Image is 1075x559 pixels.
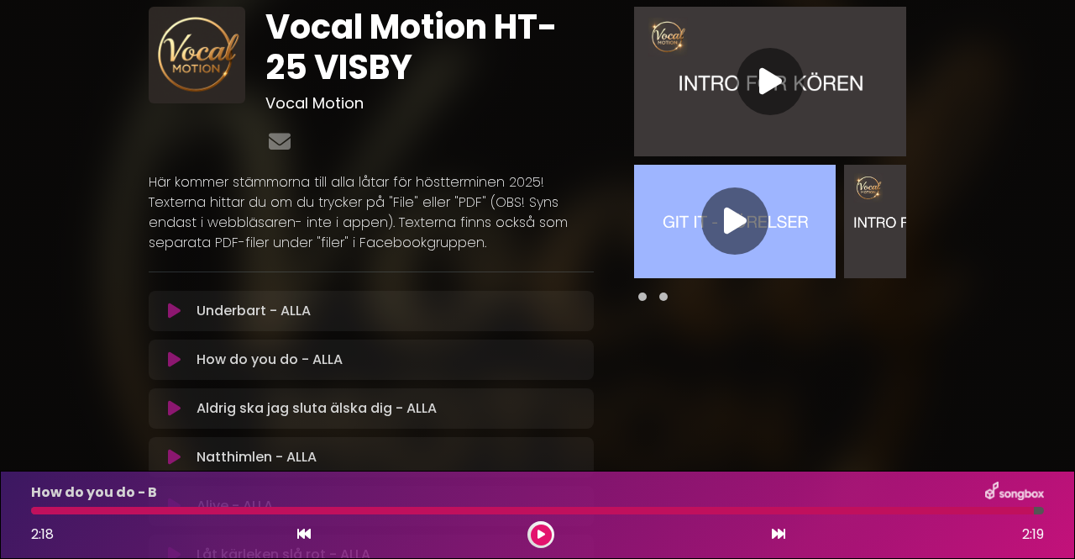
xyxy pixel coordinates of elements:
img: songbox-logo-white.png [985,482,1044,504]
p: Aldrig ska jag sluta älska dig - ALLA [197,398,437,419]
p: Natthimlen - ALLA [197,447,317,467]
span: 2:18 [31,525,54,544]
p: How do you do - B [31,483,157,503]
img: Video Thumbnail [634,7,906,156]
h1: Vocal Motion HT-25 VISBY [265,7,595,87]
img: Video Thumbnail [634,165,836,278]
p: Underbart - ALLA [197,301,311,321]
p: How do you do - ALLA [197,350,343,370]
span: 2:19 [1022,525,1044,545]
img: pGlB4Q9wSIK9SaBErEAn [149,7,245,103]
h3: Vocal Motion [265,94,595,113]
img: Video Thumbnail [844,165,1046,278]
p: Här kommer stämmorna till alla låtar för höstterminen 2025! Texterna hittar du om du trycker på "... [149,172,594,253]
